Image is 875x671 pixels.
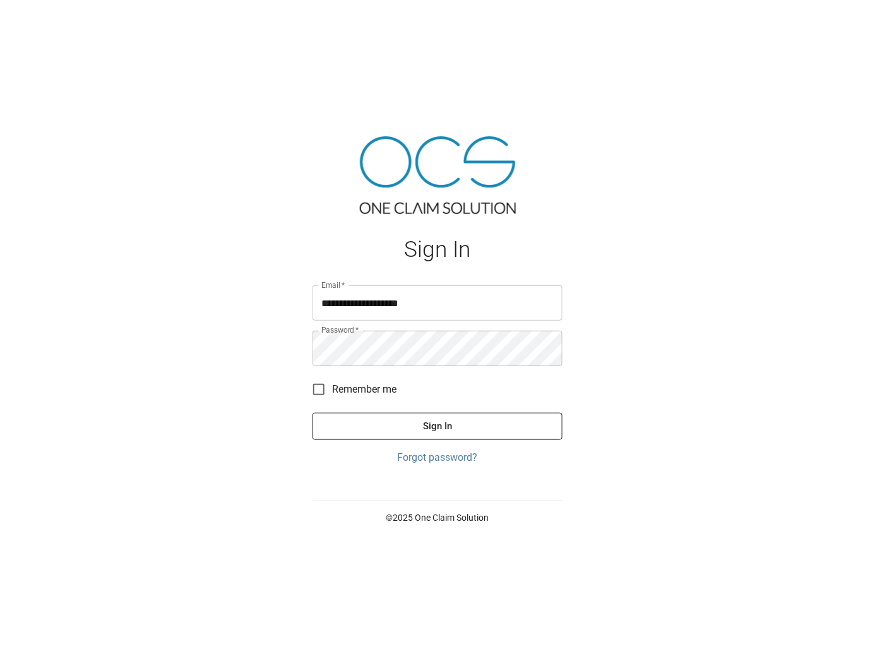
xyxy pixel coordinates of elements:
[332,382,396,397] span: Remember me
[312,450,562,465] a: Forgot password?
[15,8,66,33] img: ocs-logo-white-transparent.png
[321,280,345,290] label: Email
[312,413,562,439] button: Sign In
[312,511,562,524] p: © 2025 One Claim Solution
[321,325,359,336] label: Password
[360,136,516,214] img: ocs-logo-tra.png
[312,237,562,263] h1: Sign In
